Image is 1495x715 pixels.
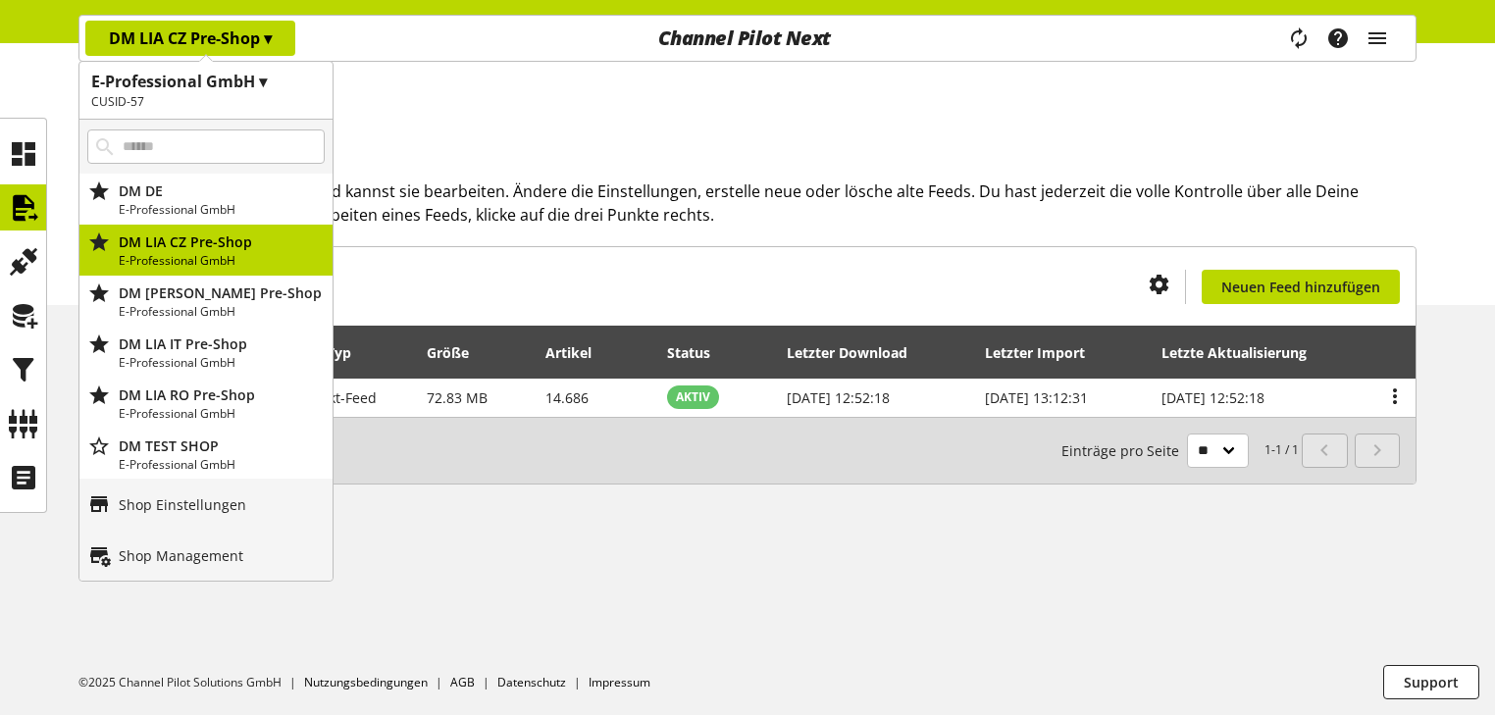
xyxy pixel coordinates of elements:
[79,530,333,581] a: Shop Management
[78,674,304,691] li: ©2025 Channel Pilot Solutions GmbH
[109,179,1417,227] h2: Hier siehst Du Deine Feeds und kannst sie bearbeiten. Ändere die Einstellungen, erstelle neue ode...
[787,342,927,363] div: Letzter Download
[109,26,272,50] p: DM LIA CZ Pre-Shop
[119,201,325,219] p: E-Professional GmbH
[91,70,321,93] h1: E-Professional GmbH ▾
[1161,342,1326,363] div: Letzte Aktualisierung
[304,674,428,690] a: Nutzungsbedingungen
[119,231,325,252] p: DM LIA CZ Pre-Shop
[450,674,475,690] a: AGB
[676,388,710,406] span: AKTIV
[787,388,890,407] span: [DATE] 12:52:18
[1061,440,1187,461] span: Einträge pro Seite
[1202,270,1400,304] a: Neuen Feed hinzufügen
[545,388,589,407] span: 14.686
[1161,388,1264,407] span: [DATE] 12:52:18
[119,252,325,270] p: E-Professional GmbH
[119,456,325,474] p: E-Professional GmbH
[119,180,325,201] p: DM DE
[78,15,1417,62] nav: main navigation
[119,282,325,303] p: DM LIA HU Pre-Shop
[1061,434,1299,468] small: 1-1 / 1
[119,384,325,405] p: DM LIA RO Pre-Shop
[264,27,272,49] span: ▾
[985,342,1105,363] div: Letzter Import
[119,435,325,456] p: DM TEST SHOP
[119,405,325,423] p: E-Professional GmbH
[1221,277,1380,297] span: Neuen Feed hinzufügen
[119,333,325,354] p: DM LIA IT Pre-Shop
[545,342,611,363] div: Artikel
[119,354,325,372] p: E-Professional GmbH
[427,342,489,363] div: Größe
[985,388,1088,407] span: [DATE] 13:12:31
[79,479,333,530] a: Shop Einstellungen
[589,674,650,690] a: Impressum
[667,342,730,363] div: Status
[119,494,246,515] p: Shop Einstellungen
[119,303,325,321] p: E-Professional GmbH
[1383,665,1479,699] button: Support
[427,388,488,407] span: 72.83 MB
[91,93,321,111] h2: CUSID-57
[119,545,243,566] p: Shop Management
[497,674,566,690] a: Datenschutz
[1404,672,1459,692] span: Support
